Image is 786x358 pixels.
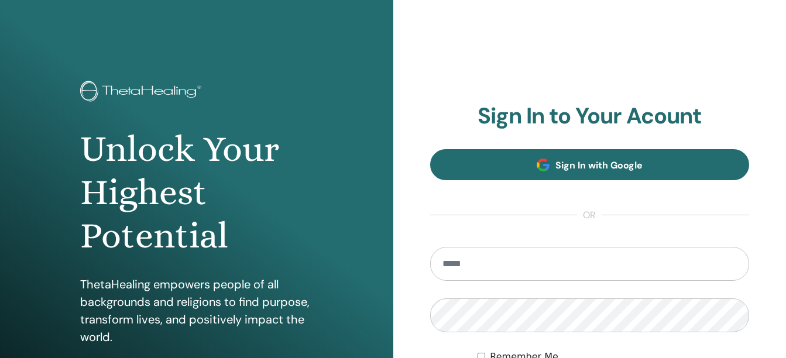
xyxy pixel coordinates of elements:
[555,159,643,171] span: Sign In with Google
[80,276,313,346] p: ThetaHealing empowers people of all backgrounds and religions to find purpose, transform lives, a...
[577,208,602,222] span: or
[430,149,750,180] a: Sign In with Google
[430,103,750,130] h2: Sign In to Your Acount
[80,128,313,258] h1: Unlock Your Highest Potential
